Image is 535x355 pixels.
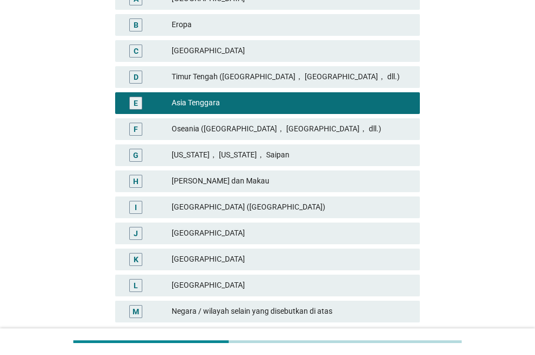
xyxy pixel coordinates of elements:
[134,280,138,291] div: L
[134,45,139,56] div: C
[172,97,411,110] div: Asia Tenggara
[134,123,138,135] div: F
[172,227,411,240] div: [GEOGRAPHIC_DATA]
[172,175,411,188] div: [PERSON_NAME] dan Makau
[134,97,138,109] div: E
[134,253,139,265] div: K
[172,201,411,214] div: [GEOGRAPHIC_DATA] ([GEOGRAPHIC_DATA])
[134,227,138,239] div: J
[172,45,411,58] div: [GEOGRAPHIC_DATA]
[134,71,139,83] div: D
[172,149,411,162] div: [US_STATE]， [US_STATE]， Saipan
[172,305,411,318] div: Negara / wilayah selain yang disebutkan di atas
[133,175,139,187] div: H
[133,306,139,317] div: M
[172,253,411,266] div: [GEOGRAPHIC_DATA]
[172,123,411,136] div: Oseania ([GEOGRAPHIC_DATA]， [GEOGRAPHIC_DATA]， dll.)
[135,201,137,213] div: I
[133,149,139,161] div: G
[172,71,411,84] div: Timur Tengah ([GEOGRAPHIC_DATA]， [GEOGRAPHIC_DATA]， dll.)
[172,18,411,31] div: Eropa
[134,19,139,30] div: B
[172,279,411,292] div: [GEOGRAPHIC_DATA]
